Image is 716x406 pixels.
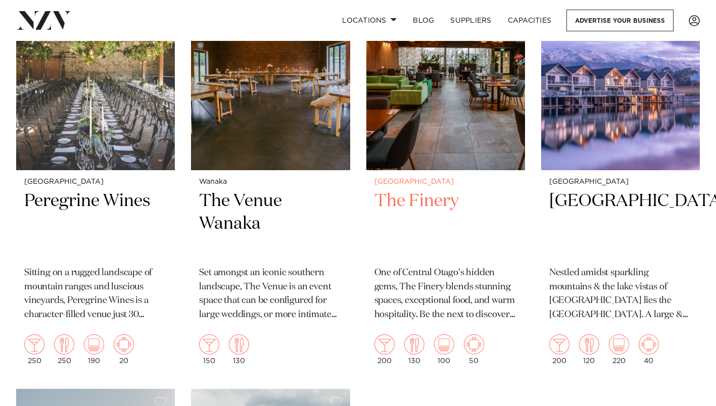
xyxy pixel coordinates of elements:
[434,334,454,354] img: theatre.png
[374,334,395,354] img: cocktail.png
[229,334,249,354] img: dining.png
[374,178,517,186] small: [GEOGRAPHIC_DATA]
[16,11,71,29] img: nzv-logo.png
[374,190,517,258] h2: The Finery
[199,266,342,323] p: Set amongst an iconic southern landscape, The Venue is an event space that can be configured for ...
[374,334,395,365] div: 200
[405,10,442,31] a: BLOG
[374,266,517,323] p: One of Central Otago’s hidden gems, The Finery blends stunning spaces, exceptional food, and warm...
[54,334,74,354] img: dining.png
[334,10,405,31] a: Locations
[404,334,424,365] div: 130
[566,10,674,31] a: Advertise your business
[639,334,659,365] div: 40
[434,334,454,365] div: 100
[442,10,499,31] a: SUPPLIERS
[579,334,599,354] img: dining.png
[549,334,569,365] div: 200
[464,334,484,354] img: meeting.png
[199,190,342,258] h2: The Venue Wanaka
[199,334,219,354] img: cocktail.png
[114,334,134,354] img: meeting.png
[24,178,167,186] small: [GEOGRAPHIC_DATA]
[229,334,249,365] div: 130
[24,266,167,323] p: Sitting on a rugged landscape of mountain ranges and luscious vineyards, Peregrine Wines is a cha...
[84,334,104,354] img: theatre.png
[579,334,599,365] div: 120
[500,10,560,31] a: Capacities
[609,334,629,354] img: theatre.png
[199,334,219,365] div: 150
[549,266,692,323] p: Nestled amidst sparkling mountains & the lake vistas of [GEOGRAPHIC_DATA] lies the [GEOGRAPHIC_DA...
[609,334,629,365] div: 220
[404,334,424,354] img: dining.png
[24,190,167,258] h2: Peregrine Wines
[639,334,659,354] img: meeting.png
[114,334,134,365] div: 20
[549,178,692,186] small: [GEOGRAPHIC_DATA]
[24,334,44,354] img: cocktail.png
[464,334,484,365] div: 50
[549,190,692,258] h2: [GEOGRAPHIC_DATA]
[549,334,569,354] img: cocktail.png
[54,334,74,365] div: 250
[24,334,44,365] div: 250
[84,334,104,365] div: 190
[199,178,342,186] small: Wanaka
